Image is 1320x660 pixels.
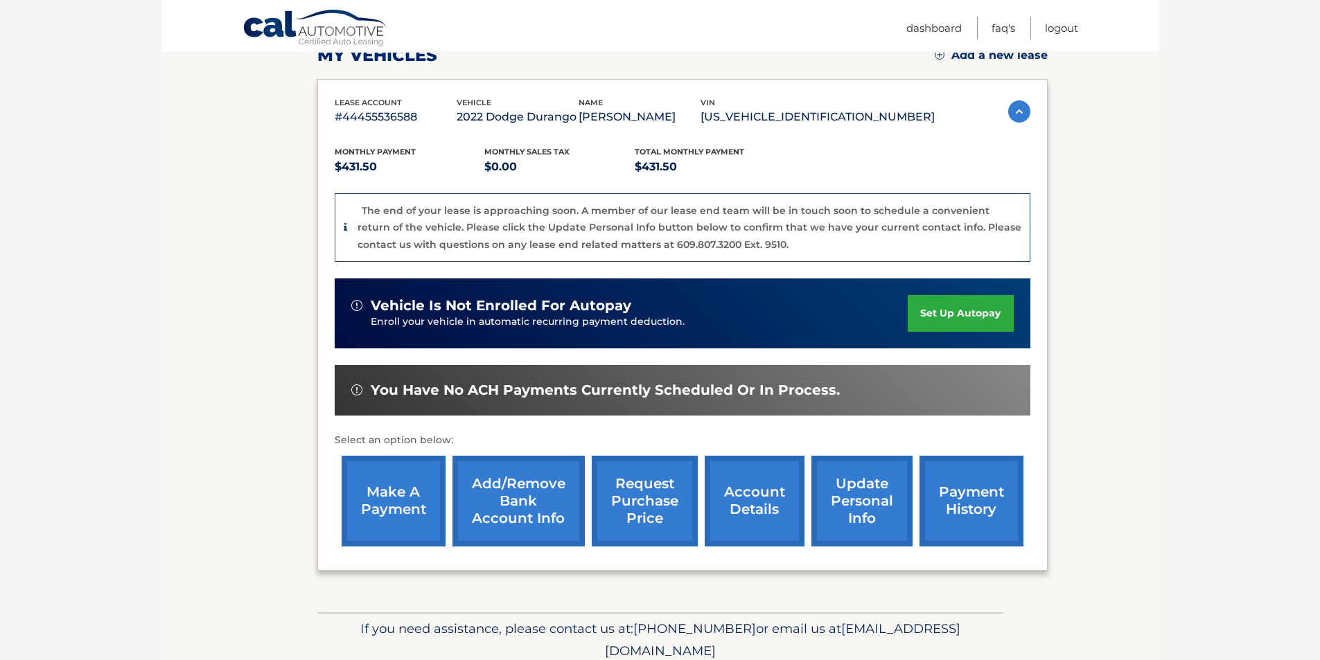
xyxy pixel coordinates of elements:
[457,107,579,127] p: 2022 Dodge Durango
[992,17,1015,39] a: FAQ's
[335,98,402,107] span: lease account
[919,456,1023,546] a: payment history
[811,456,913,546] a: update personal info
[457,98,491,107] span: vehicle
[908,295,1013,332] a: set up autopay
[935,48,1048,62] a: Add a new lease
[371,382,840,399] span: You have no ACH payments currently scheduled or in process.
[335,147,416,157] span: Monthly Payment
[317,45,437,66] h2: my vehicles
[635,157,785,177] p: $431.50
[1008,100,1030,123] img: accordion-active.svg
[335,432,1030,449] p: Select an option below:
[579,98,603,107] span: name
[342,456,446,546] a: make a payment
[335,107,457,127] p: #44455536588
[633,621,756,636] span: [PHONE_NUMBER]
[579,107,701,127] p: [PERSON_NAME]
[371,314,908,330] p: Enroll your vehicle in automatic recurring payment deduction.
[452,456,585,546] a: Add/Remove bank account info
[371,297,631,314] span: vehicle is not enrolled for autopay
[701,107,935,127] p: [US_VEHICLE_IDENTIFICATION_NUMBER]
[484,157,635,177] p: $0.00
[243,9,388,49] a: Cal Automotive
[701,98,715,107] span: vin
[705,456,804,546] a: account details
[935,50,944,60] img: add.svg
[358,204,1021,251] p: The end of your lease is approaching soon. A member of our lease end team will be in touch soon t...
[635,147,744,157] span: Total Monthly Payment
[592,456,698,546] a: request purchase price
[351,384,362,395] img: alert-white.svg
[335,157,485,177] p: $431.50
[1045,17,1078,39] a: Logout
[906,17,962,39] a: Dashboard
[351,300,362,311] img: alert-white.svg
[484,147,570,157] span: Monthly sales Tax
